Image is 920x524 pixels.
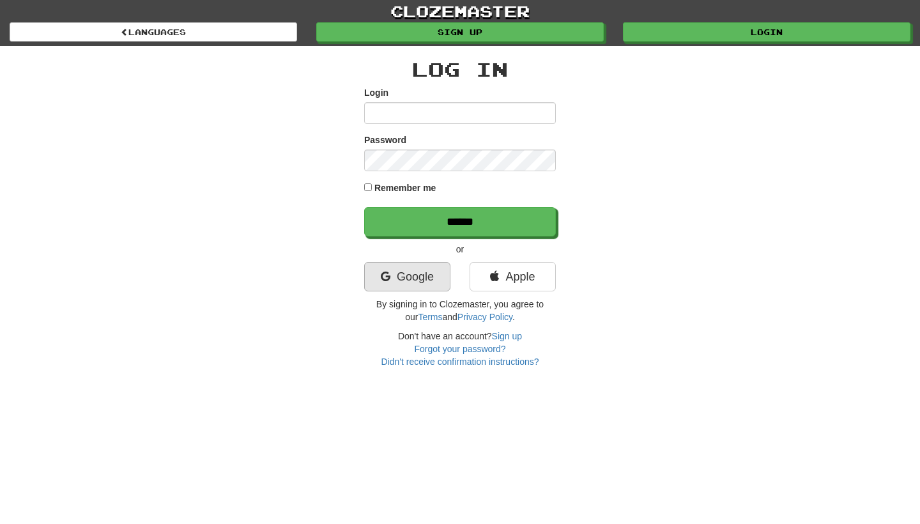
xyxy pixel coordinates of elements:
[364,134,406,146] label: Password
[623,22,910,42] a: Login
[364,243,556,256] p: or
[470,262,556,291] a: Apple
[10,22,297,42] a: Languages
[364,262,450,291] a: Google
[364,59,556,80] h2: Log In
[381,357,539,367] a: Didn't receive confirmation instructions?
[457,312,512,322] a: Privacy Policy
[364,298,556,323] p: By signing in to Clozemaster, you agree to our and .
[414,344,505,354] a: Forgot your password?
[492,331,522,341] a: Sign up
[316,22,604,42] a: Sign up
[364,330,556,368] div: Don't have an account?
[364,86,388,99] label: Login
[374,181,436,194] label: Remember me
[418,312,442,322] a: Terms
